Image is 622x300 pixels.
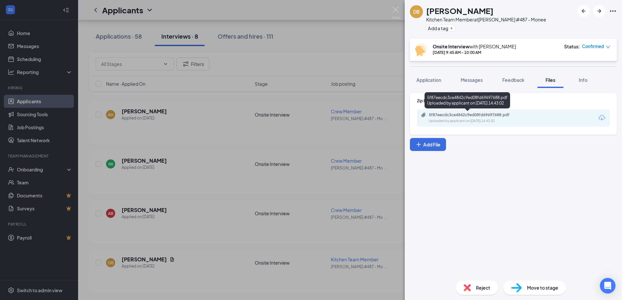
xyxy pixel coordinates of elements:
[426,25,455,31] button: PlusAdd a tag
[421,112,426,118] svg: Paperclip
[426,5,494,16] h1: [PERSON_NAME]
[450,26,453,30] svg: Plus
[546,77,555,83] span: Files
[582,43,604,50] span: Confirmed
[415,141,422,148] svg: Plus
[416,77,441,83] span: Application
[476,284,490,291] span: Reject
[502,77,524,83] span: Feedback
[606,45,610,49] span: down
[413,8,420,15] div: DB
[579,77,588,83] span: Info
[593,5,605,17] button: ArrowRight
[410,138,446,151] button: Add FilePlus
[425,92,510,108] div: 5f87eecdc3ce4842c9ed08fd69697688.pdf Uploaded by applicant on [DATE] 14:43:02
[426,16,546,23] div: Kitchen Team Member at [PERSON_NAME] #487 - Monee
[429,119,526,124] div: Uploaded by applicant on [DATE] 14:43:02
[580,7,588,15] svg: ArrowLeftNew
[595,7,603,15] svg: ArrowRight
[600,278,615,294] div: Open Intercom Messenger
[598,114,606,122] svg: Download
[433,43,516,50] div: with [PERSON_NAME]
[461,77,483,83] span: Messages
[609,7,617,15] svg: Ellipses
[564,43,580,50] div: Status :
[527,284,558,291] span: Move to stage
[433,50,516,55] div: [DATE] 9:45 AM - 10:00 AM
[578,5,589,17] button: ArrowLeftNew
[421,112,526,124] a: Paperclip5f87eecdc3ce4842c9ed08fd69697688.pdfUploaded by applicant on [DATE] 14:43:02
[417,98,610,104] div: Zip Recruiter Resume
[429,112,520,118] div: 5f87eecdc3ce4842c9ed08fd69697688.pdf
[433,44,469,49] b: Onsite Interview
